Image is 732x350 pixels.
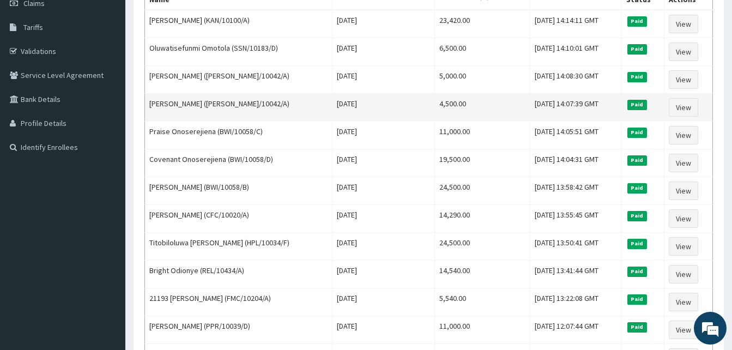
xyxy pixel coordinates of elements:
a: View [669,209,698,228]
td: [DATE] [332,288,434,316]
td: [DATE] 14:14:11 GMT [530,10,621,38]
td: Bright Odionye (REL/10434/A) [145,261,332,288]
td: [DATE] [332,261,434,288]
td: [DATE] [332,149,434,177]
td: [PERSON_NAME] (PPR/10039/D) [145,316,332,344]
td: [DATE] 14:04:31 GMT [530,149,621,177]
span: Paid [627,72,647,82]
span: Paid [627,239,647,249]
td: [DATE] [332,38,434,66]
td: [DATE] 14:08:30 GMT [530,66,621,94]
a: View [669,15,698,33]
img: d_794563401_company_1708531726252_794563401 [20,55,44,82]
td: [DATE] 13:55:45 GMT [530,205,621,233]
td: 23,420.00 [435,10,530,38]
a: View [669,98,698,117]
a: View [669,182,698,200]
td: [DATE] [332,122,434,149]
span: Paid [627,211,647,221]
td: 11,000.00 [435,316,530,344]
span: Paid [627,44,647,54]
span: We're online! [63,105,150,215]
td: 14,540.00 [435,261,530,288]
td: [DATE] 14:07:39 GMT [530,94,621,122]
span: Paid [627,322,647,332]
td: [DATE] 14:05:51 GMT [530,122,621,149]
textarea: Type your message and hit 'Enter' [5,234,208,272]
span: Paid [627,16,647,26]
td: [DATE] [332,177,434,205]
td: [DATE] [332,205,434,233]
td: [DATE] 13:22:08 GMT [530,288,621,316]
a: View [669,265,698,283]
td: 24,500.00 [435,177,530,205]
td: 19,500.00 [435,149,530,177]
td: [DATE] [332,94,434,122]
td: [DATE] [332,66,434,94]
td: 5,000.00 [435,66,530,94]
td: Covenant Onoserejiena (BWI/10058/D) [145,149,332,177]
td: 6,500.00 [435,38,530,66]
a: View [669,70,698,89]
a: View [669,237,698,256]
a: View [669,154,698,172]
td: 5,540.00 [435,288,530,316]
td: Praise Onoserejiena (BWI/10058/C) [145,122,332,149]
div: Minimize live chat window [179,5,205,32]
span: Paid [627,183,647,193]
span: Tariffs [23,22,43,32]
td: [PERSON_NAME] ([PERSON_NAME]/10042/A) [145,66,332,94]
div: Chat with us now [57,61,183,75]
td: [DATE] 14:10:01 GMT [530,38,621,66]
td: [PERSON_NAME] (KAN/10100/A) [145,10,332,38]
td: [PERSON_NAME] (BWI/10058/B) [145,177,332,205]
td: 21193 [PERSON_NAME] (FMC/10204/A) [145,288,332,316]
td: [DATE] 12:07:44 GMT [530,316,621,344]
td: 11,000.00 [435,122,530,149]
td: Titobiloluwa [PERSON_NAME] (HPL/10034/F) [145,233,332,261]
td: [DATE] 13:41:44 GMT [530,261,621,288]
td: 14,290.00 [435,205,530,233]
a: View [669,321,698,339]
span: Paid [627,155,647,165]
td: 24,500.00 [435,233,530,261]
td: [DATE] 13:50:41 GMT [530,233,621,261]
td: [DATE] [332,10,434,38]
td: [PERSON_NAME] (CFC/10020/A) [145,205,332,233]
td: [DATE] [332,233,434,261]
a: View [669,293,698,311]
span: Paid [627,128,647,137]
td: [DATE] [332,316,434,344]
span: Paid [627,267,647,276]
span: Paid [627,100,647,110]
td: 4,500.00 [435,94,530,122]
a: View [669,126,698,144]
td: [DATE] 13:58:42 GMT [530,177,621,205]
a: View [669,43,698,61]
span: Paid [627,294,647,304]
td: Oluwatisefunmi Omotola (SSN/10183/D) [145,38,332,66]
td: [PERSON_NAME] ([PERSON_NAME]/10042/A) [145,94,332,122]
